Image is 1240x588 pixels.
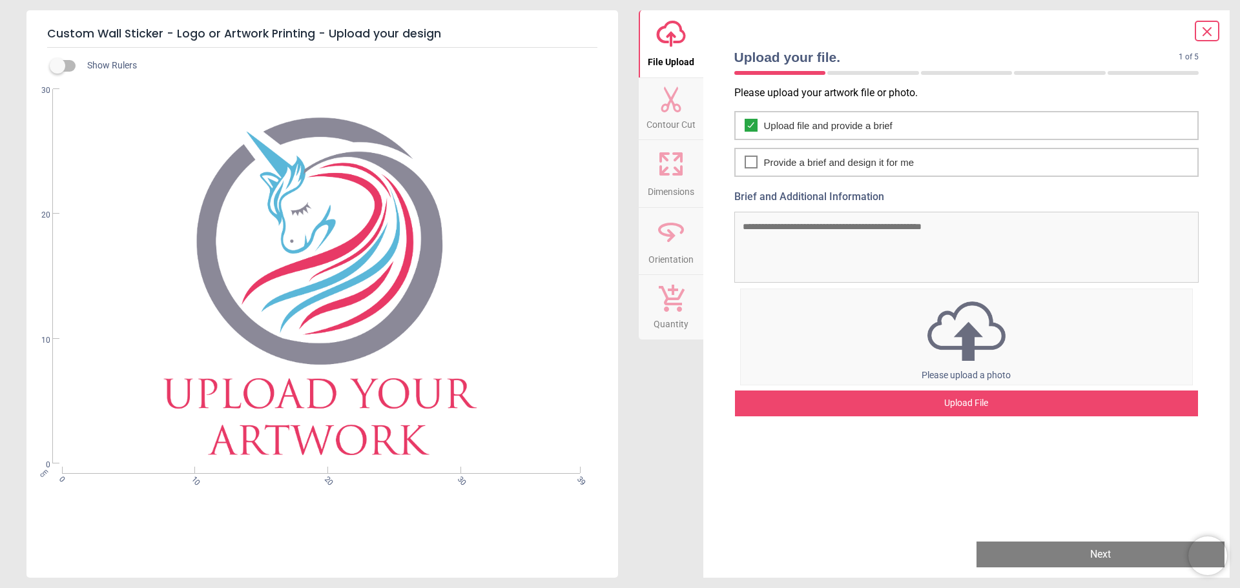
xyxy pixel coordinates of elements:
button: Contour Cut [639,78,703,140]
span: 20 [26,210,50,221]
h5: Custom Wall Sticker - Logo or Artwork Printing - Upload your design [47,21,597,48]
iframe: Brevo live chat [1188,536,1227,575]
span: Quantity [654,312,688,331]
button: Quantity [639,275,703,340]
span: 20 [322,474,330,483]
label: Brief and Additional Information [734,190,1199,204]
span: 1 of 5 [1179,52,1199,63]
div: Upload File [735,390,1199,416]
button: File Upload [639,10,703,77]
span: Provide a brief and design it for me [764,156,914,169]
span: 0 [26,460,50,471]
button: Orientation [639,208,703,275]
span: 39 [574,474,583,483]
span: cm [37,467,49,479]
div: Show Rulers [57,58,618,74]
button: Dimensions [639,140,703,207]
img: upload icon [741,298,1193,365]
span: 30 [455,474,463,483]
span: File Upload [648,50,694,69]
span: 10 [189,474,198,483]
span: Upload file and provide a brief [764,119,893,132]
span: 30 [26,85,50,96]
span: Orientation [648,247,694,267]
span: Dimensions [648,179,694,199]
span: 0 [56,474,65,483]
span: Please upload a photo [922,370,1011,380]
span: 10 [26,335,50,346]
span: Upload your file. [734,48,1179,66]
span: Contour Cut [646,112,696,132]
button: Next [976,542,1224,567]
p: Please upload your artwork file or photo. [734,86,1210,100]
